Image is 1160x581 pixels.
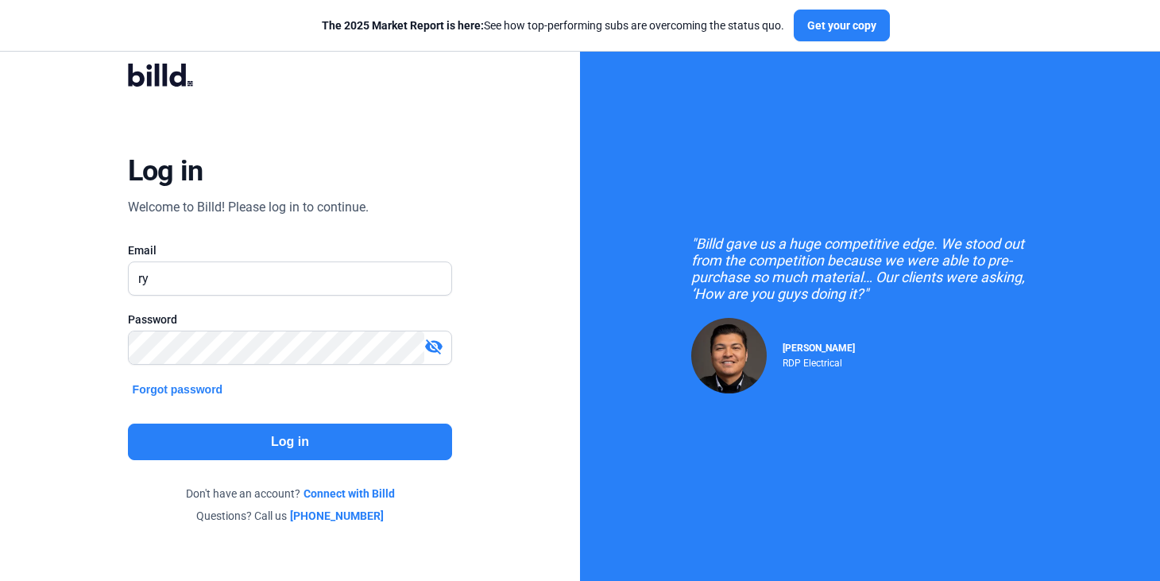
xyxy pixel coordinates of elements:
button: Get your copy [794,10,890,41]
button: Log in [128,424,453,460]
a: Connect with Billd [304,486,395,502]
div: Password [128,312,453,327]
img: Raul Pacheco [691,318,767,393]
div: Don't have an account? [128,486,453,502]
button: Forgot password [128,381,228,398]
div: See how top-performing subs are overcoming the status quo. [322,17,784,33]
span: [PERSON_NAME] [783,343,855,354]
span: The 2025 Market Report is here: [322,19,484,32]
div: Log in [128,153,203,188]
div: RDP Electrical [783,354,855,369]
div: Email [128,242,453,258]
a: [PHONE_NUMBER] [290,508,384,524]
div: Welcome to Billd! Please log in to continue. [128,198,369,217]
mat-icon: visibility_off [424,337,443,356]
div: Questions? Call us [128,508,453,524]
div: "Billd gave us a huge competitive edge. We stood out from the competition because we were able to... [691,235,1049,302]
